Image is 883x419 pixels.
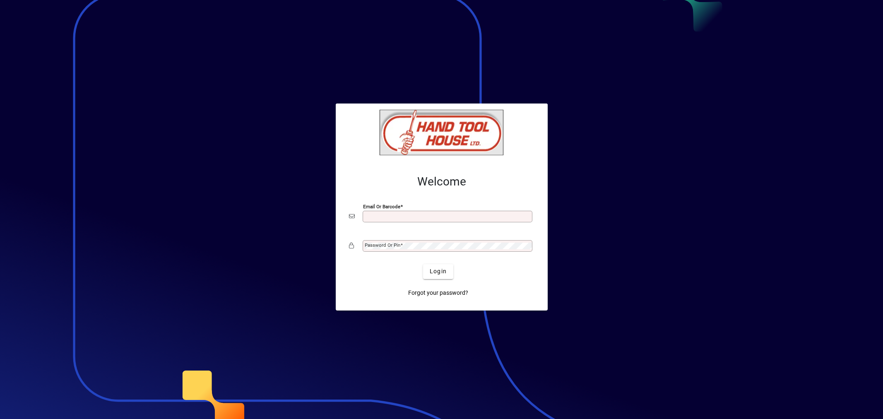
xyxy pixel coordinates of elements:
mat-label: Email or Barcode [363,203,400,209]
span: Forgot your password? [408,289,468,297]
span: Login [430,267,447,276]
button: Login [423,264,453,279]
a: Forgot your password? [405,286,472,301]
h2: Welcome [349,175,534,189]
mat-label: Password or Pin [365,242,400,248]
